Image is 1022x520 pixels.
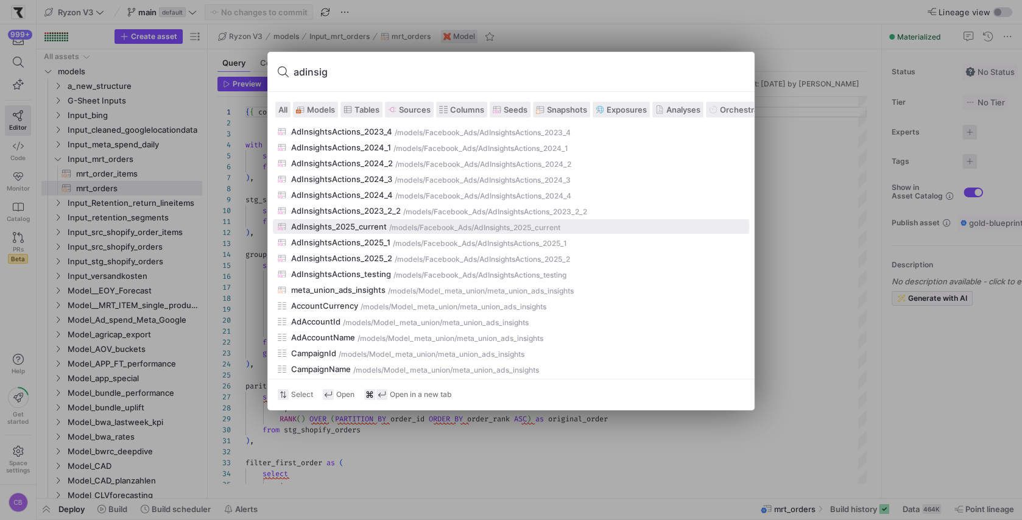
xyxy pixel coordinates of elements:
div: Model_meta_union [369,350,435,359]
div: AccountCurrency [291,301,358,311]
div: Facebook_Ads [423,239,475,248]
input: Search or run a command [294,62,744,82]
div: /models/ [403,208,434,216]
div: /meta_union_ads_insights [435,350,524,359]
div: Facebook_Ads [425,255,477,264]
div: /AdInsightsActions_2025_1 [475,239,567,248]
div: Open in a new tab [364,389,452,400]
div: AdInsightsActions_2025_2 [291,253,392,263]
button: Analyses [652,102,703,118]
button: Tables [340,102,382,118]
div: Facebook_Ads [434,208,485,216]
div: /models/ [393,144,424,153]
div: CampaignName [291,364,351,374]
span: Orchestrations [720,105,777,114]
div: /models/ [395,255,425,264]
div: Model_meta_union [384,366,450,374]
div: /AdInsightsActions_2023_2_2 [485,208,587,216]
span: Columns [450,105,484,114]
span: Seeds [504,105,527,114]
button: Exposures [593,102,650,118]
div: /models/ [353,366,384,374]
div: Facebook_Ads [424,271,476,279]
div: /AdInsightsActions_testing [476,271,566,279]
div: /models/ [393,239,423,248]
div: /meta_union_ads_insights [450,366,539,374]
div: CampaignId [291,348,336,358]
div: /meta_union_ads_insights [440,318,529,327]
div: AdAccountName [291,332,355,342]
div: Facebook_Ads [426,160,478,169]
div: Facebook_Ads [425,176,477,184]
div: AdInsightsActions_2024_3 [291,174,392,184]
div: /models/ [339,350,369,359]
div: AdInsightsActions_2024_1 [291,142,391,152]
div: /AdInsightsActions_2024_3 [477,176,571,184]
div: Facebook_Ads [420,223,471,232]
div: AdInsightsActions_2023_2_2 [291,206,401,216]
span: ⌘ [364,389,375,400]
div: /models/ [389,223,420,232]
div: /meta_union_ads_insights [454,334,543,343]
div: /AdInsightsActions_2024_1 [476,144,568,153]
div: AdAccountId [291,317,340,326]
button: Sources [385,102,434,118]
div: Facebook_Ads [425,128,477,137]
div: /models/ [395,192,426,200]
button: Seeds [490,102,530,118]
div: meta_union_ads_insights [291,285,386,295]
div: Model_meta_union [391,303,457,311]
span: Exposures [607,105,647,114]
button: All [275,102,291,118]
div: /models/ [388,287,418,295]
span: Analyses [666,105,700,114]
div: /models/ [393,271,424,279]
button: Orchestrations [706,102,780,118]
span: All [278,105,287,114]
div: /AdInsightsActions_2023_4 [477,128,571,137]
span: Sources [399,105,431,114]
div: /AdInsightsActions_2025_2 [477,255,570,264]
div: /AdInsightsActions_2024_2 [478,160,571,169]
span: Models [307,105,335,114]
div: Facebook_Ads [424,144,476,153]
div: /models/ [361,303,391,311]
div: Model_meta_union [373,318,440,327]
span: Snapshots [547,105,587,114]
div: Select [278,389,313,400]
div: /meta_union_ads_insights [457,303,546,311]
div: AdInsightsActions_2024_2 [291,158,393,168]
div: Facebook_Ads [426,192,478,200]
button: Columns [436,102,487,118]
div: /models/ [395,128,425,137]
span: Tables [354,105,379,114]
div: /models/ [358,334,388,343]
div: Model_meta_union [418,287,485,295]
div: /models/ [395,160,426,169]
div: AdInsightsActions_2024_4 [291,190,393,200]
div: /models/ [395,176,425,184]
div: AdInsights_2025_current [291,222,387,231]
div: /models/ [343,318,373,327]
div: Open [323,389,354,400]
div: AdInsightsActions_testing [291,269,391,279]
div: Model_meta_union [388,334,454,343]
button: Snapshots [533,102,590,118]
button: Models [293,102,338,118]
div: /meta_union_ads_insights [485,287,574,295]
div: /AdInsightsActions_2024_4 [478,192,571,200]
div: /AdInsights_2025_current [471,223,560,232]
div: AdInsightsActions_2025_1 [291,237,390,247]
div: AdInsightsActions_2023_4 [291,127,392,136]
